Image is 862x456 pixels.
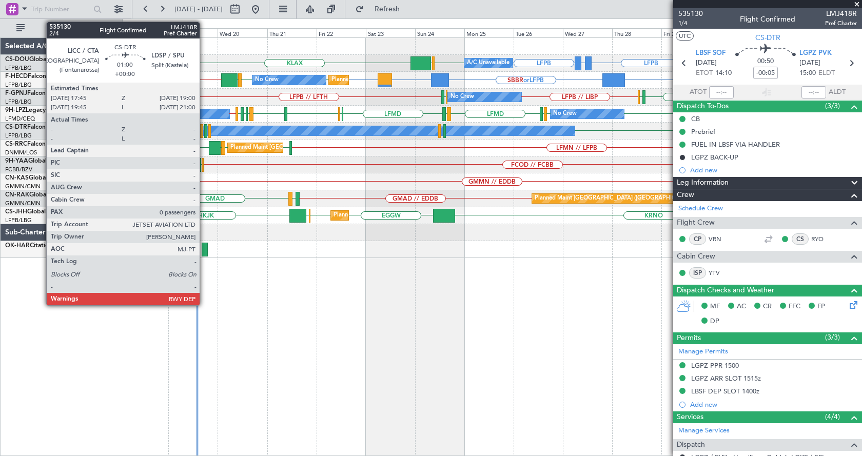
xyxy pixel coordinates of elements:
div: Add new [690,400,857,409]
div: CB [691,114,700,123]
span: [DATE] - [DATE] [174,5,223,14]
span: F-GPNJ [5,90,27,96]
span: 14:10 [715,68,732,78]
a: RYO [811,234,834,244]
div: Thu 21 [267,28,317,37]
div: Wed 20 [218,28,267,37]
div: Planned Maint [GEOGRAPHIC_DATA] ([GEOGRAPHIC_DATA]) [331,72,493,88]
span: ETOT [696,68,713,78]
span: LMJ418R [825,8,857,19]
input: Trip Number [31,2,90,17]
span: Leg Information [677,177,729,189]
button: All Aircraft [11,20,111,36]
span: Crew [677,189,694,201]
div: Planned Maint [GEOGRAPHIC_DATA] ([GEOGRAPHIC_DATA]) [334,208,495,223]
span: 9H-YAA [5,158,28,164]
span: (3/3) [825,332,840,343]
span: 1/4 [678,19,703,28]
div: FUEL IN LBSF VIA HANDLER [691,140,780,149]
span: Permits [677,332,701,344]
span: CR [763,302,772,312]
span: Refresh [366,6,409,13]
span: MF [710,302,720,312]
a: 9H-YAAGlobal 5000 [5,158,63,164]
div: LGPZ PPR 1500 [691,361,739,370]
div: LGPZ ARR SLOT 1515z [691,374,761,383]
div: No Crew [167,123,190,138]
a: GMMN/CMN [5,200,41,207]
div: Add new [690,166,857,174]
a: F-HECDFalcon 7X [5,73,56,80]
div: CS [792,233,809,245]
span: Dispatch [677,439,705,451]
span: (3/3) [825,101,840,111]
div: No Crew [553,106,577,122]
div: Wed 27 [563,28,612,37]
a: CS-JHHGlobal 6000 [5,209,62,215]
span: CN-RAK [5,192,29,198]
div: LBSF DEP SLOT 1400z [691,387,759,395]
a: LFPB/LBG [5,64,32,72]
span: FFC [789,302,800,312]
a: GMMN/CMN [5,183,41,190]
div: Sun 24 [415,28,464,37]
span: CS-JHH [5,209,27,215]
span: CS-DTR [755,32,780,43]
a: LFMD/CEQ [5,115,35,123]
div: Mon 18 [119,28,168,37]
a: CS-RRCFalcon 900LX [5,141,66,147]
div: Planned Maint [GEOGRAPHIC_DATA] ([GEOGRAPHIC_DATA]) [535,191,696,206]
a: CS-DOUGlobal 6500 [5,56,64,63]
span: Flight Crew [677,217,715,229]
span: ATOT [690,87,707,97]
span: ELDT [818,68,835,78]
span: Services [677,411,703,423]
a: LFPB/LBG [5,81,32,89]
div: Planned Maint [GEOGRAPHIC_DATA] ([GEOGRAPHIC_DATA]) [230,140,392,155]
span: [DATE] [799,58,820,68]
span: ALDT [829,87,846,97]
a: OK-HARCitation Excel [5,243,69,249]
a: Manage Permits [678,347,728,357]
span: CN-KAS [5,175,29,181]
a: LFPB/LBG [5,98,32,106]
div: No Crew [119,72,142,88]
div: ISP [689,267,706,279]
a: CN-KASGlobal 5000 [5,175,64,181]
span: OK-HAR [5,243,30,249]
div: [DATE] [124,21,142,29]
div: Planned Maint [GEOGRAPHIC_DATA] ([GEOGRAPHIC_DATA]) [140,55,302,71]
div: Fri 29 [661,28,711,37]
span: CS-RRC [5,141,27,147]
span: 9H-LPZ [5,107,26,113]
span: LBSF SOF [696,48,726,58]
span: F-HECD [5,73,28,80]
button: UTC [676,31,694,41]
div: Tue 19 [168,28,218,37]
span: Dispatch Checks and Weather [677,285,774,296]
span: 15:00 [799,68,816,78]
span: 535130 [678,8,703,19]
span: [DATE] [696,58,717,68]
div: No Crew [255,72,279,88]
a: Manage Services [678,426,730,436]
input: --:-- [709,86,734,98]
span: DP [710,316,719,327]
span: CS-DOU [5,56,29,63]
div: Fri 22 [317,28,366,37]
div: Flight Confirmed [740,14,795,25]
div: A/C Unavailable [467,55,510,71]
a: VRN [709,234,732,244]
a: DNMM/LOS [5,149,37,156]
span: AC [737,302,746,312]
div: LGPZ BACK-UP [691,153,738,162]
div: Thu 28 [612,28,661,37]
a: Schedule Crew [678,204,723,214]
div: CP [689,233,706,245]
span: Dispatch To-Dos [677,101,729,112]
div: Mon 25 [464,28,514,37]
a: F-GPNJFalcon 900EX [5,90,66,96]
button: Refresh [350,1,412,17]
span: FP [817,302,825,312]
a: CS-DTRFalcon 2000 [5,124,62,130]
